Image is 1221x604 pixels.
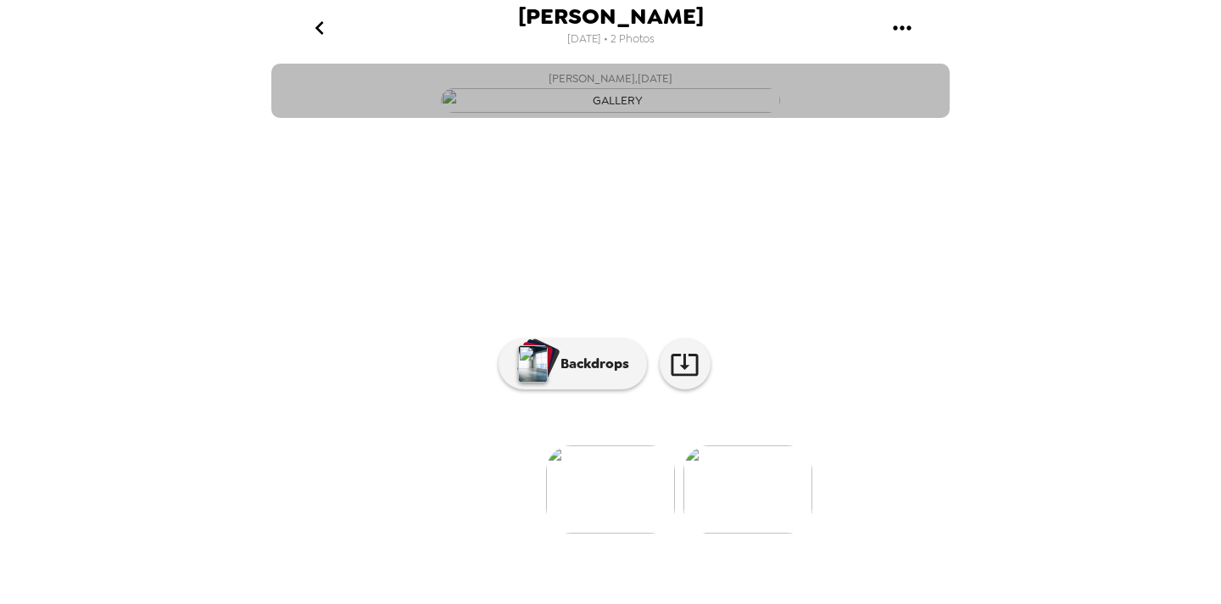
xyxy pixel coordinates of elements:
[546,445,675,534] img: gallery
[552,354,629,374] p: Backdrops
[518,5,704,28] span: [PERSON_NAME]
[271,64,950,118] button: [PERSON_NAME],[DATE]
[441,88,780,113] img: gallery
[549,69,672,88] span: [PERSON_NAME] , [DATE]
[683,445,812,534] img: gallery
[567,28,655,51] span: [DATE] • 2 Photos
[499,338,647,389] button: Backdrops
